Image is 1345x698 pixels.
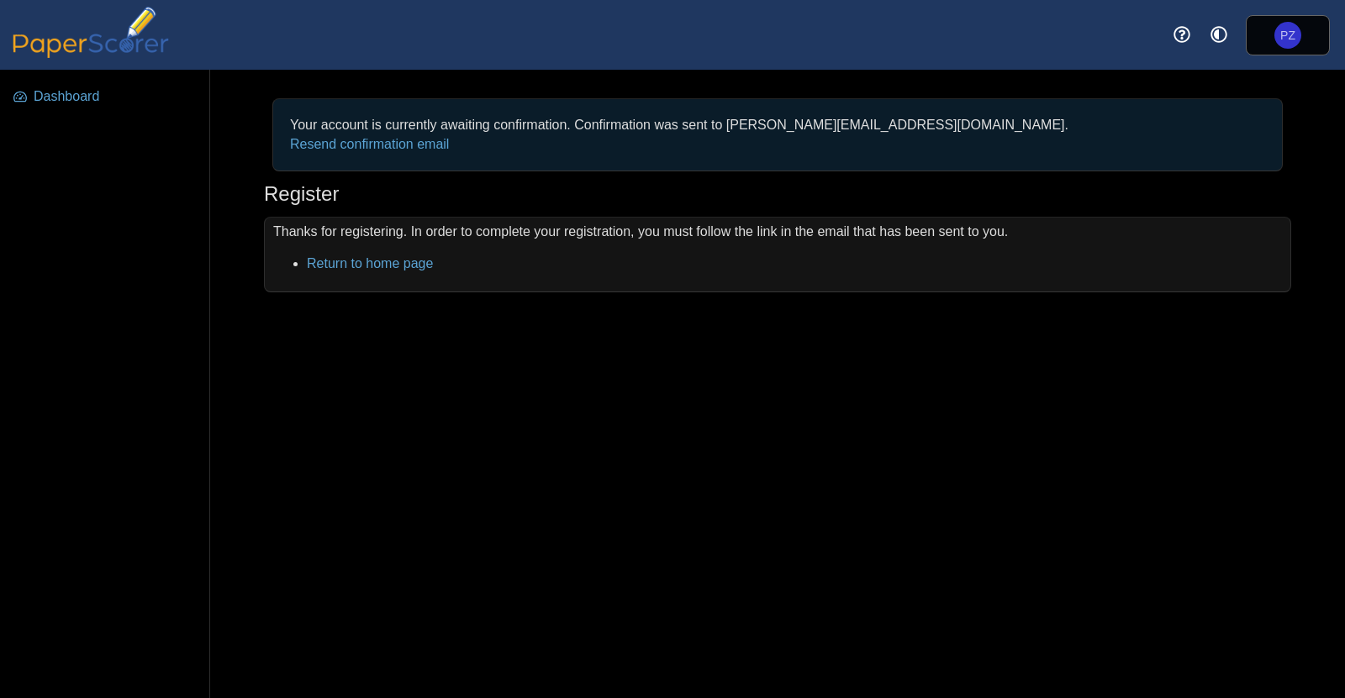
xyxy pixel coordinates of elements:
h1: Register [264,180,339,208]
a: Return to home page [307,256,433,270]
div: Your account is currently awaiting confirmation. Confirmation was sent to [PERSON_NAME][EMAIL_ADD... [282,108,1274,162]
span: Patryk Zielonka [1274,22,1301,49]
div: Thanks for registering. In order to complete your registration, you must follow the link in the e... [264,217,1291,293]
a: Dashboard [7,76,204,117]
span: Dashboard [34,87,198,106]
span: Patryk Zielonka [1280,29,1295,41]
a: PaperScorer [7,46,175,60]
img: PaperScorer [7,7,175,58]
a: Resend confirmation email [290,137,449,151]
a: Patryk Zielonka [1246,15,1330,55]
